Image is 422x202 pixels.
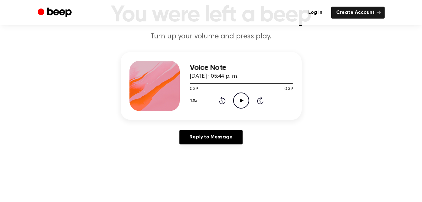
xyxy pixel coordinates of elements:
span: 0:39 [190,86,198,93]
button: 1.0x [190,95,200,106]
a: Beep [38,7,73,19]
p: Turn up your volume and press play. [90,31,332,42]
span: 0:39 [284,86,293,93]
h3: Voice Note [190,64,293,72]
a: Reply to Message [179,130,242,144]
span: [DATE] · 05:44 p. m. [190,74,238,79]
a: Log in [303,7,327,19]
a: Create Account [331,7,385,19]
